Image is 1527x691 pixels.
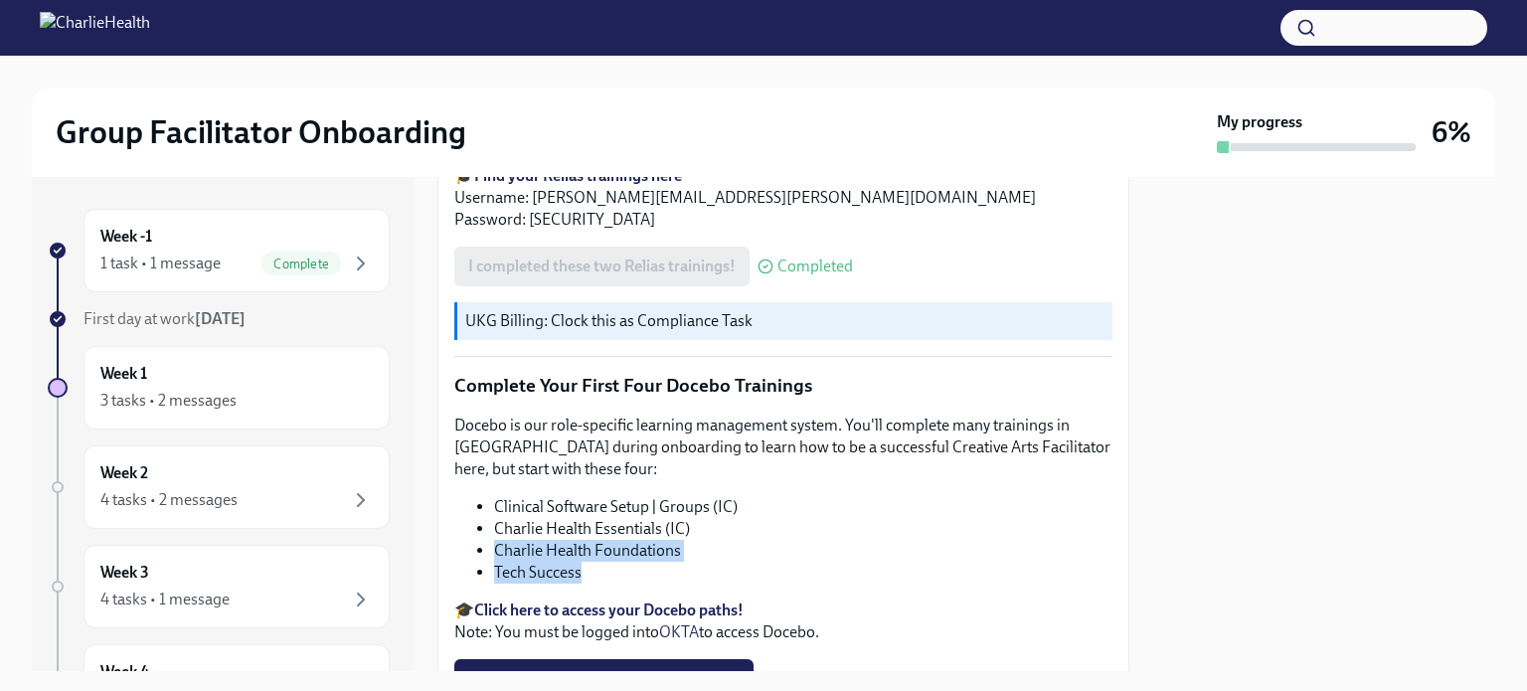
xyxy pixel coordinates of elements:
h6: Week 1 [100,363,147,385]
div: 4 tasks • 2 messages [100,489,238,511]
div: 1 task • 1 message [100,253,221,274]
a: Week 13 tasks • 2 messages [48,346,390,430]
h3: 6% [1432,114,1471,150]
li: Charlie Health Foundations [494,540,1112,562]
h6: Week -1 [100,226,152,248]
a: Week 24 tasks • 2 messages [48,445,390,529]
div: 4 tasks • 1 message [100,589,230,610]
a: Week 34 tasks • 1 message [48,545,390,628]
span: First day at work [84,309,246,328]
strong: [DATE] [195,309,246,328]
span: I completed these four Docebo courses! [468,669,740,689]
p: 🎓 Username: [PERSON_NAME][EMAIL_ADDRESS][PERSON_NAME][DOMAIN_NAME] Password: [SECURITY_DATA] [454,165,1112,231]
h6: Week 2 [100,462,148,484]
li: Tech Success [494,562,1112,584]
p: 🎓 Note: You must be logged into to access Docebo. [454,600,1112,643]
li: Clinical Software Setup | Groups (IC) [494,496,1112,518]
div: 3 tasks • 2 messages [100,390,237,412]
a: Week -11 task • 1 messageComplete [48,209,390,292]
p: Docebo is our role-specific learning management system. You'll complete many trainings in [GEOGRA... [454,415,1112,480]
a: Click here to access your Docebo paths! [474,601,744,619]
strong: My progress [1217,111,1302,133]
p: UKG Billing: Clock this as Compliance Task [465,310,1104,332]
a: OKTA [659,622,699,641]
span: Completed [777,259,853,274]
img: CharlieHealth [40,12,150,44]
h2: Group Facilitator Onboarding [56,112,466,152]
span: Complete [261,257,341,271]
li: Charlie Health Essentials (IC) [494,518,1112,540]
h6: Week 3 [100,562,149,584]
a: First day at work[DATE] [48,308,390,330]
h6: Week 4 [100,661,149,683]
p: Complete Your First Four Docebo Trainings [454,373,1112,399]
